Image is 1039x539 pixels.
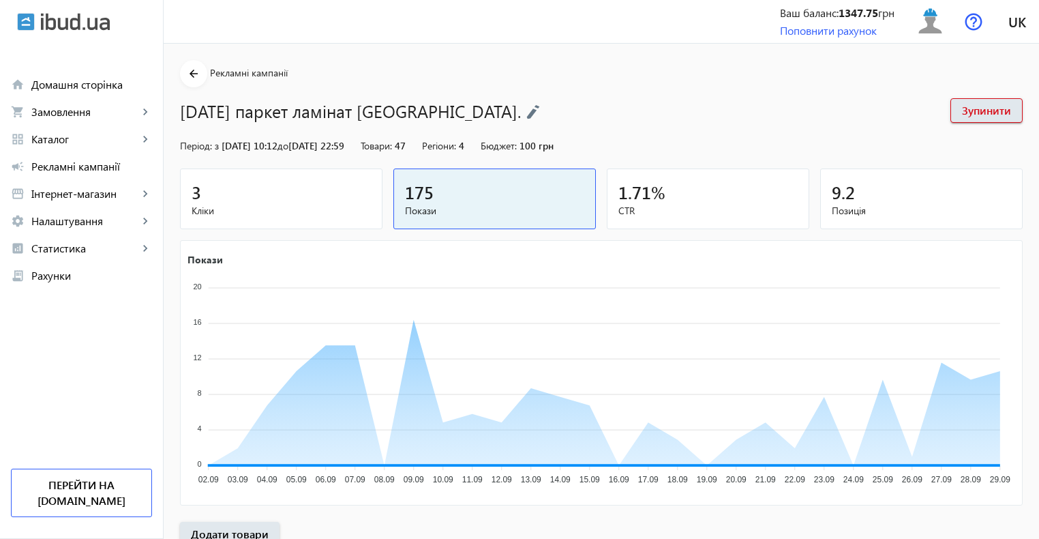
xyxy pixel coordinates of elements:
tspan: 4 [198,424,202,433]
mat-icon: settings [11,214,25,228]
tspan: 23.09 [814,475,834,484]
tspan: 27.09 [931,475,952,484]
mat-icon: campaign [11,160,25,173]
span: Налаштування [31,214,138,228]
mat-icon: keyboard_arrow_right [138,132,152,146]
div: Ваш баланс: грн [780,5,894,20]
tspan: 10.09 [433,475,453,484]
span: Каталог [31,132,138,146]
span: 9.2 [832,181,855,203]
span: Рахунки [31,269,152,282]
span: Зупинити [962,103,1011,118]
tspan: 25.09 [873,475,893,484]
tspan: 13.09 [521,475,541,484]
button: Зупинити [950,98,1023,123]
span: до [277,139,288,152]
tspan: 08.09 [374,475,395,484]
tspan: 15.09 [579,475,600,484]
span: 1.71 [618,181,651,203]
tspan: 04.09 [257,475,277,484]
span: 47 [395,139,406,152]
span: Регіони: [422,139,456,152]
tspan: 07.09 [345,475,365,484]
span: % [651,181,665,203]
tspan: 03.09 [228,475,248,484]
span: 3 [192,181,201,203]
img: help.svg [965,13,982,31]
tspan: 18.09 [667,475,688,484]
a: Перейти на [DOMAIN_NAME] [11,469,152,517]
span: Покази [405,204,584,218]
tspan: 09.09 [404,475,424,484]
tspan: 22.09 [785,475,805,484]
h1: [DATE] паркет ламінат [GEOGRAPHIC_DATA]. [180,99,937,123]
tspan: 20 [193,282,201,290]
b: 1347.75 [839,5,878,20]
mat-icon: keyboard_arrow_right [138,105,152,119]
span: Позиція [832,204,1011,218]
tspan: 8 [198,389,202,397]
span: 100 грн [519,139,554,152]
span: Кліки [192,204,371,218]
text: Покази [187,252,223,265]
span: 175 [405,181,434,203]
tspan: 0 [198,460,202,468]
mat-icon: shopping_cart [11,105,25,119]
tspan: 05.09 [286,475,307,484]
tspan: 17.09 [638,475,659,484]
mat-icon: storefront [11,187,25,201]
tspan: 12.09 [492,475,512,484]
span: Замовлення [31,105,138,119]
img: ibud.svg [17,13,35,31]
span: uk [1008,13,1026,30]
mat-icon: receipt_long [11,269,25,282]
span: Товари: [361,139,392,152]
span: Домашня сторінка [31,78,152,91]
span: Рекламні кампанії [210,66,288,79]
tspan: 28.09 [961,475,981,484]
mat-icon: home [11,78,25,91]
mat-icon: keyboard_arrow_right [138,242,152,255]
img: ibud_text.svg [41,13,110,31]
tspan: 26.09 [902,475,922,484]
tspan: 11.09 [462,475,483,484]
tspan: 20.09 [726,475,747,484]
tspan: 02.09 [198,475,219,484]
tspan: 12 [193,353,201,362]
tspan: 14.09 [550,475,571,484]
mat-icon: keyboard_arrow_right [138,214,152,228]
tspan: 16 [193,317,201,325]
tspan: 21.09 [755,475,776,484]
a: Поповнити рахунок [780,23,877,38]
mat-icon: grid_view [11,132,25,146]
tspan: 24.09 [843,475,864,484]
span: Інтернет-магазин [31,187,138,201]
tspan: 06.09 [316,475,336,484]
span: 4 [459,139,464,152]
span: [DATE] 10:12 [DATE] 22:59 [222,139,344,152]
tspan: 29.09 [990,475,1010,484]
mat-icon: arrow_back [185,65,202,83]
tspan: 16.09 [609,475,629,484]
img: user.svg [915,6,946,37]
span: Статистика [31,242,138,255]
mat-icon: keyboard_arrow_right [138,187,152,201]
span: CTR [618,204,798,218]
span: Період: з [180,139,219,152]
span: Рекламні кампанії [31,160,152,173]
mat-icon: analytics [11,242,25,255]
span: Бюджет: [481,139,517,152]
tspan: 19.09 [697,475,717,484]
